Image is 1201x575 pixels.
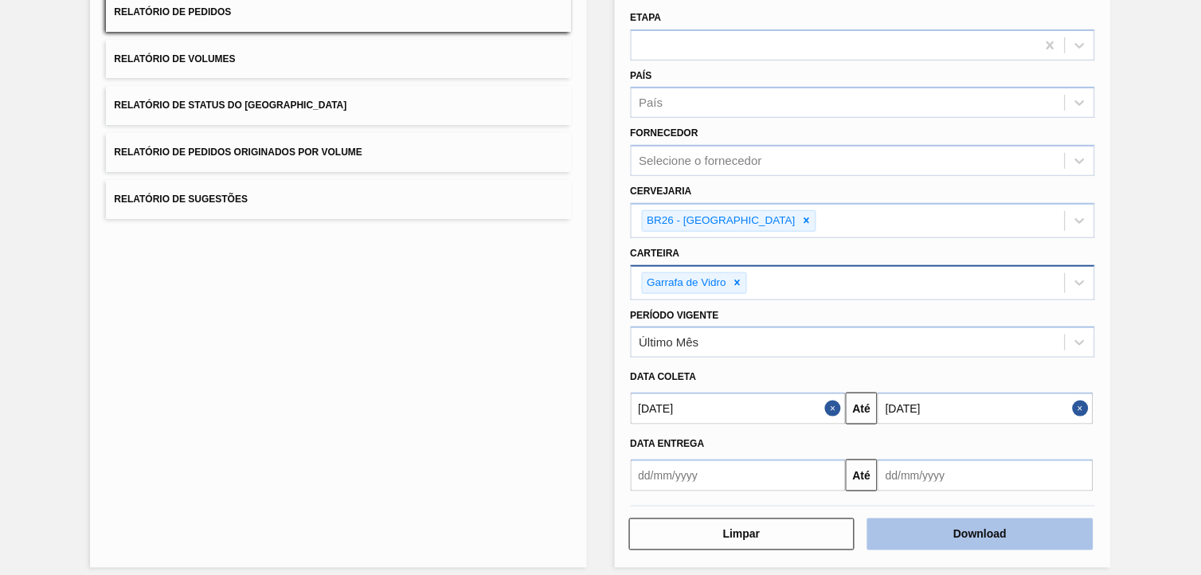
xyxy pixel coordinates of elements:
button: Download [867,518,1093,550]
button: Close [1073,393,1093,424]
div: Último Mês [640,336,699,350]
span: Relatório de Volumes [114,53,235,65]
button: Até [846,393,878,424]
label: Fornecedor [631,127,698,139]
button: Relatório de Volumes [106,40,570,79]
span: Relatório de Pedidos [114,6,231,18]
button: Relatório de Status do [GEOGRAPHIC_DATA] [106,86,570,125]
label: Período Vigente [631,310,719,321]
span: Relatório de Status do [GEOGRAPHIC_DATA] [114,100,346,111]
label: Cervejaria [631,186,692,197]
label: País [631,70,652,81]
button: Limpar [629,518,855,550]
div: BR26 - [GEOGRAPHIC_DATA] [643,211,798,231]
label: Etapa [631,12,662,23]
input: dd/mm/yyyy [878,393,1093,424]
div: Garrafa de Vidro [643,273,730,293]
span: Data coleta [631,371,697,382]
input: dd/mm/yyyy [631,460,847,491]
span: Data entrega [631,438,705,449]
button: Relatório de Sugestões [106,180,570,219]
button: Relatório de Pedidos Originados por Volume [106,133,570,172]
span: Relatório de Sugestões [114,194,248,205]
input: dd/mm/yyyy [878,460,1093,491]
input: dd/mm/yyyy [631,393,847,424]
span: Relatório de Pedidos Originados por Volume [114,147,362,158]
label: Carteira [631,248,680,259]
div: País [640,96,663,110]
button: Close [825,393,846,424]
div: Selecione o fornecedor [640,155,762,168]
button: Até [846,460,878,491]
